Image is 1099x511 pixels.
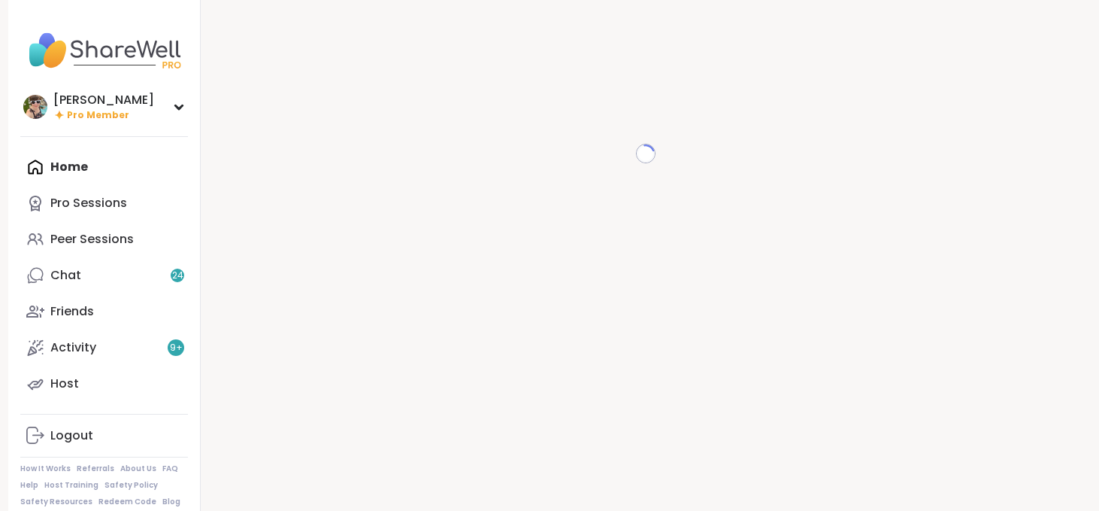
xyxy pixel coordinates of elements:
a: About Us [120,464,156,474]
img: ShareWell Nav Logo [20,24,188,77]
div: Logout [50,427,93,444]
a: Friends [20,294,188,330]
a: Peer Sessions [20,221,188,257]
a: Help [20,480,38,491]
a: FAQ [162,464,178,474]
a: Pro Sessions [20,185,188,221]
a: Logout [20,418,188,454]
a: How It Works [20,464,71,474]
span: Pro Member [67,109,129,122]
div: Friends [50,303,94,320]
a: Redeem Code [98,497,156,507]
a: Referrals [77,464,114,474]
div: Chat [50,267,81,284]
a: Host [20,366,188,402]
a: Blog [162,497,180,507]
div: Activity [50,339,96,356]
div: Peer Sessions [50,231,134,248]
img: Adrienne_QueenOfTheDawn [23,95,47,119]
div: Pro Sessions [50,195,127,211]
div: [PERSON_NAME] [53,92,154,108]
a: Activity9+ [20,330,188,366]
a: Safety Policy [104,480,158,491]
a: Safety Resources [20,497,92,507]
div: Host [50,376,79,392]
span: 24 [172,269,183,282]
span: 9 + [170,342,183,354]
a: Host Training [44,480,98,491]
a: Chat24 [20,257,188,294]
